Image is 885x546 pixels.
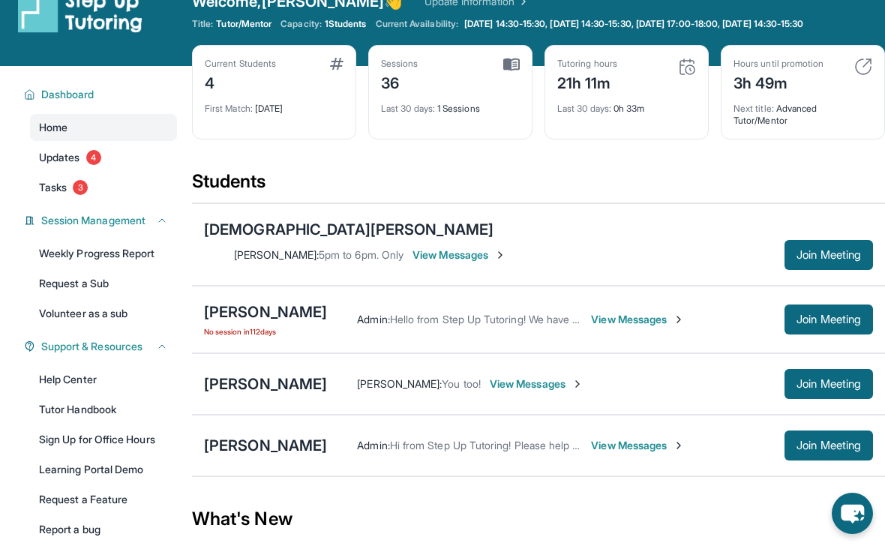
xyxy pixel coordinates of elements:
div: Sessions [381,58,418,70]
button: Join Meeting [784,304,873,334]
img: card [854,58,872,76]
img: card [678,58,696,76]
div: 21h 11m [557,70,617,94]
span: Join Meeting [796,379,861,388]
span: View Messages [490,376,583,391]
a: Updates4 [30,144,177,171]
div: Current Students [205,58,276,70]
a: Report a bug [30,516,177,543]
div: [PERSON_NAME] [204,301,327,322]
a: Tasks3 [30,174,177,201]
span: [DATE] 14:30-15:30, [DATE] 14:30-15:30, [DATE] 17:00-18:00, [DATE] 14:30-15:30 [464,18,803,30]
a: Learning Portal Demo [30,456,177,483]
span: Updates [39,150,80,165]
img: Chevron-Right [673,313,685,325]
button: Dashboard [35,87,168,102]
span: [PERSON_NAME] : [357,377,442,390]
span: Join Meeting [796,315,861,324]
img: Chevron-Right [673,439,685,451]
span: 1 Students [325,18,367,30]
span: 4 [86,150,101,165]
span: Last 30 days : [381,103,435,114]
img: Chevron-Right [494,249,506,261]
div: 36 [381,70,418,94]
div: Advanced Tutor/Mentor [733,94,872,127]
button: Support & Resources [35,339,168,354]
span: View Messages [591,312,685,327]
span: Title: [192,18,213,30]
span: View Messages [412,247,506,262]
span: Capacity: [280,18,322,30]
span: Join Meeting [796,441,861,450]
span: Admin : [357,313,389,325]
div: 3h 49m [733,70,823,94]
a: Tutor Handbook [30,396,177,423]
a: Volunteer as a sub [30,300,177,327]
a: Request a Feature [30,486,177,513]
span: View Messages [591,438,685,453]
span: Join Meeting [796,250,861,259]
span: You too! [442,377,481,390]
span: First Match : [205,103,253,114]
span: 5pm to 6pm. Only [319,248,403,261]
div: 1 Sessions [381,94,520,115]
div: [PERSON_NAME] [204,373,327,394]
span: Dashboard [41,87,94,102]
div: 4 [205,70,276,94]
img: card [503,58,520,71]
div: [PERSON_NAME] [204,435,327,456]
div: Tutoring hours [557,58,617,70]
button: chat-button [832,493,873,534]
button: Join Meeting [784,430,873,460]
div: Hours until promotion [733,58,823,70]
span: Current Availability: [376,18,458,30]
a: Home [30,114,177,141]
span: No session in 112 days [204,325,327,337]
span: Tasks [39,180,67,195]
span: Tutor/Mentor [216,18,271,30]
div: 0h 33m [557,94,696,115]
span: Support & Resources [41,339,142,354]
span: Next title : [733,103,774,114]
a: Request a Sub [30,270,177,297]
img: card [330,58,343,70]
span: Last 30 days : [557,103,611,114]
img: Chevron-Right [571,378,583,390]
span: Session Management [41,213,145,228]
div: [DATE] [205,94,343,115]
button: Session Management [35,213,168,228]
a: [DATE] 14:30-15:30, [DATE] 14:30-15:30, [DATE] 17:00-18:00, [DATE] 14:30-15:30 [461,18,806,30]
button: Join Meeting [784,369,873,399]
span: Home [39,120,67,135]
span: [PERSON_NAME] : [234,248,319,261]
div: Students [192,169,885,202]
div: [DEMOGRAPHIC_DATA][PERSON_NAME] [204,219,493,240]
span: 3 [73,180,88,195]
a: Sign Up for Office Hours [30,426,177,453]
a: Help Center [30,366,177,393]
span: Admin : [357,439,389,451]
button: Join Meeting [784,240,873,270]
a: Weekly Progress Report [30,240,177,267]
